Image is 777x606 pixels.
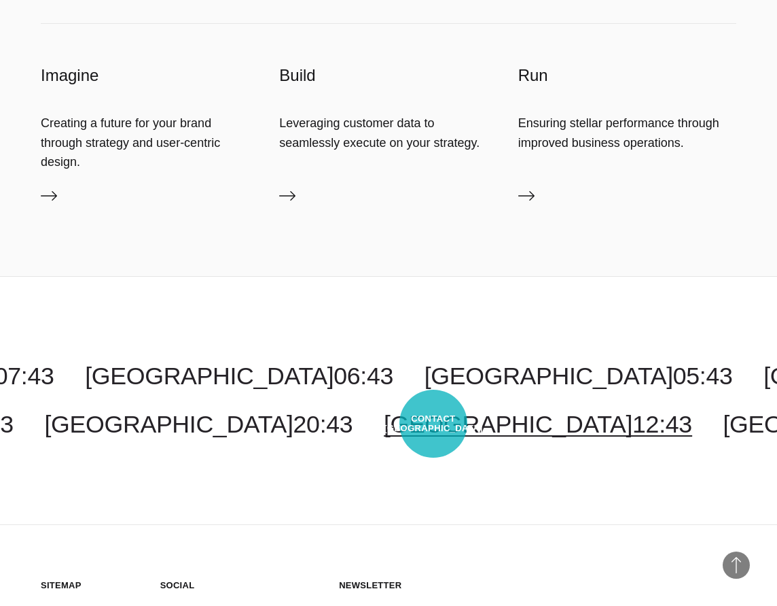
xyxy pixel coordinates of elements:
[293,411,353,438] span: 20:43
[279,65,497,86] h3: Build
[85,363,393,390] a: [GEOGRAPHIC_DATA]06:43
[384,411,692,438] a: [GEOGRAPHIC_DATA]12:43
[673,363,733,390] span: 05:43
[41,579,140,591] h5: Sitemap
[518,65,736,86] h3: Run
[632,411,692,438] span: 12:43
[45,411,353,438] a: [GEOGRAPHIC_DATA]20:43
[41,114,259,171] div: Creating a future for your brand through strategy and user-centric design.
[339,579,736,591] h5: Newsletter
[424,363,733,390] a: [GEOGRAPHIC_DATA]05:43
[333,363,393,390] span: 06:43
[41,65,259,86] h3: Imagine
[518,114,736,152] div: Ensuring stellar performance through improved business operations.
[279,114,497,152] div: Leveraging customer data to seamlessly execute on your strategy.
[160,579,259,591] h5: Social
[723,552,750,579] button: Back to Top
